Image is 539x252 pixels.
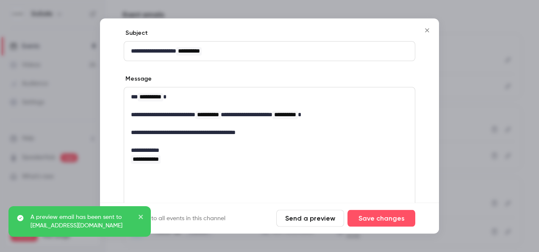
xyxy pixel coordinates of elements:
[138,213,144,223] button: close
[124,42,415,61] div: editor
[124,214,225,223] label: Apply to all events in this channel
[124,88,415,169] div: editor
[31,213,132,230] p: A preview email has been sent to [EMAIL_ADDRESS][DOMAIN_NAME]
[419,22,436,39] button: Close
[124,75,152,84] label: Message
[124,29,148,38] label: Subject
[276,210,344,227] button: Send a preview
[347,210,415,227] button: Save changes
